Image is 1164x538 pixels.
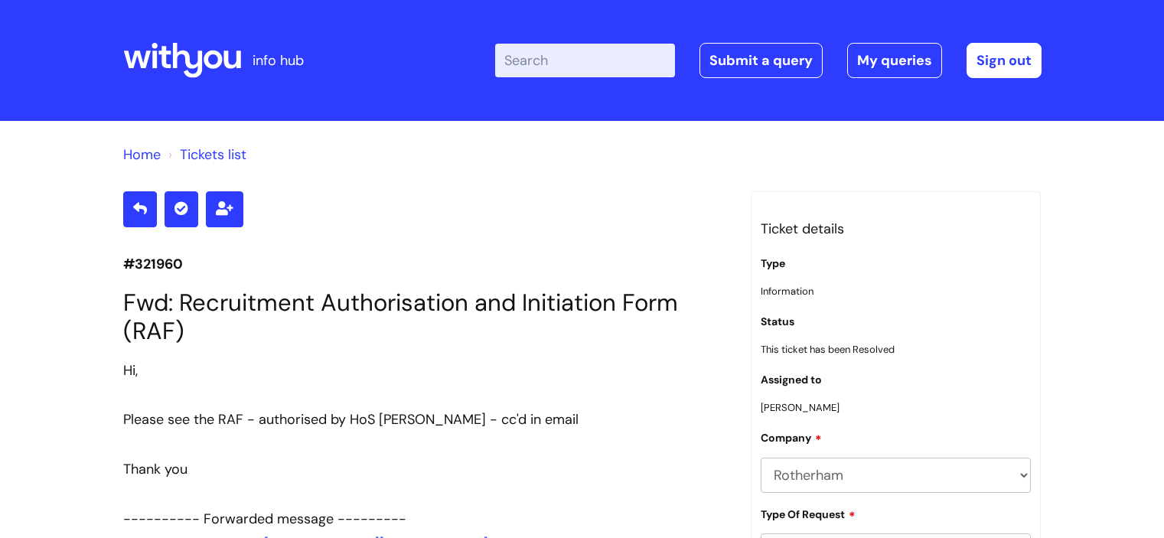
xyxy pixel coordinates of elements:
[123,407,728,432] div: Please see the RAF - authorised by HoS [PERSON_NAME] - cc'd in email
[123,252,728,276] p: #321960
[761,506,856,521] label: Type Of Request
[180,145,246,164] a: Tickets list
[123,145,161,164] a: Home
[761,429,822,445] label: Company
[761,399,1032,416] p: [PERSON_NAME]
[253,48,304,73] p: info hub
[123,142,161,167] li: Solution home
[761,257,785,270] label: Type
[967,43,1042,78] a: Sign out
[761,217,1032,241] h3: Ticket details
[495,43,1042,78] div: | -
[761,341,1032,358] p: This ticket has been Resolved
[699,43,823,78] a: Submit a query
[165,142,246,167] li: Tickets list
[761,373,822,386] label: Assigned to
[847,43,942,78] a: My queries
[761,315,794,328] label: Status
[495,44,675,77] input: Search
[123,289,728,345] h1: Fwd: Recruitment Authorisation and Initiation Form (RAF)
[761,282,1032,300] p: Information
